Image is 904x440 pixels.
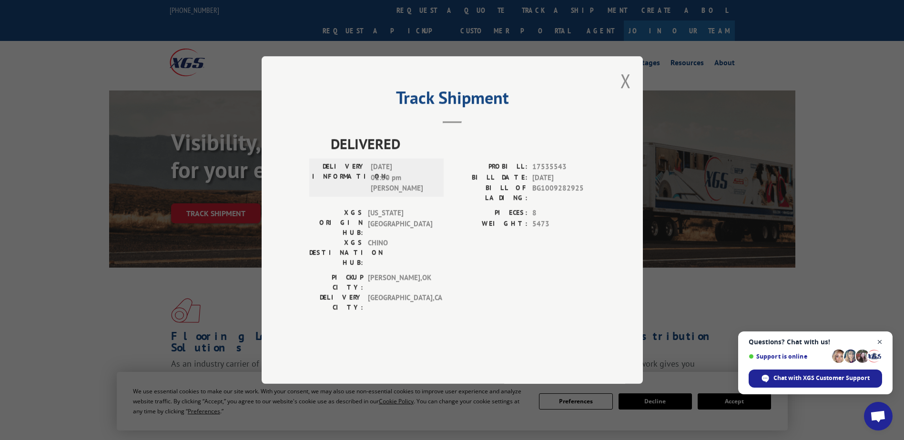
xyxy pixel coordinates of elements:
[368,208,432,238] span: [US_STATE][GEOGRAPHIC_DATA]
[452,219,528,230] label: WEIGHT:
[864,402,893,430] div: Open chat
[749,353,829,360] span: Support is online
[368,292,432,312] span: [GEOGRAPHIC_DATA] , CA
[532,219,595,230] span: 5473
[532,172,595,183] span: [DATE]
[532,208,595,219] span: 8
[620,68,631,93] button: Close modal
[309,91,595,109] h2: Track Shipment
[452,183,528,203] label: BILL OF LADING:
[312,161,366,194] label: DELIVERY INFORMATION:
[749,338,882,346] span: Questions? Chat with us!
[532,183,595,203] span: BG1009282925
[309,272,363,292] label: PICKUP CITY:
[368,238,432,268] span: CHINO
[452,172,528,183] label: BILL DATE:
[309,208,363,238] label: XGS ORIGIN HUB:
[368,272,432,292] span: [PERSON_NAME] , OK
[773,374,870,382] span: Chat with XGS Customer Support
[309,238,363,268] label: XGS DESTINATION HUB:
[309,292,363,312] label: DELIVERY CITY:
[371,161,435,194] span: [DATE] 01:30 pm [PERSON_NAME]
[874,336,886,348] span: Close chat
[452,208,528,219] label: PIECES:
[452,161,528,172] label: PROBILL:
[532,161,595,172] span: 17535543
[749,370,882,388] div: Chat with XGS Customer Support
[331,133,595,154] span: DELIVERED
